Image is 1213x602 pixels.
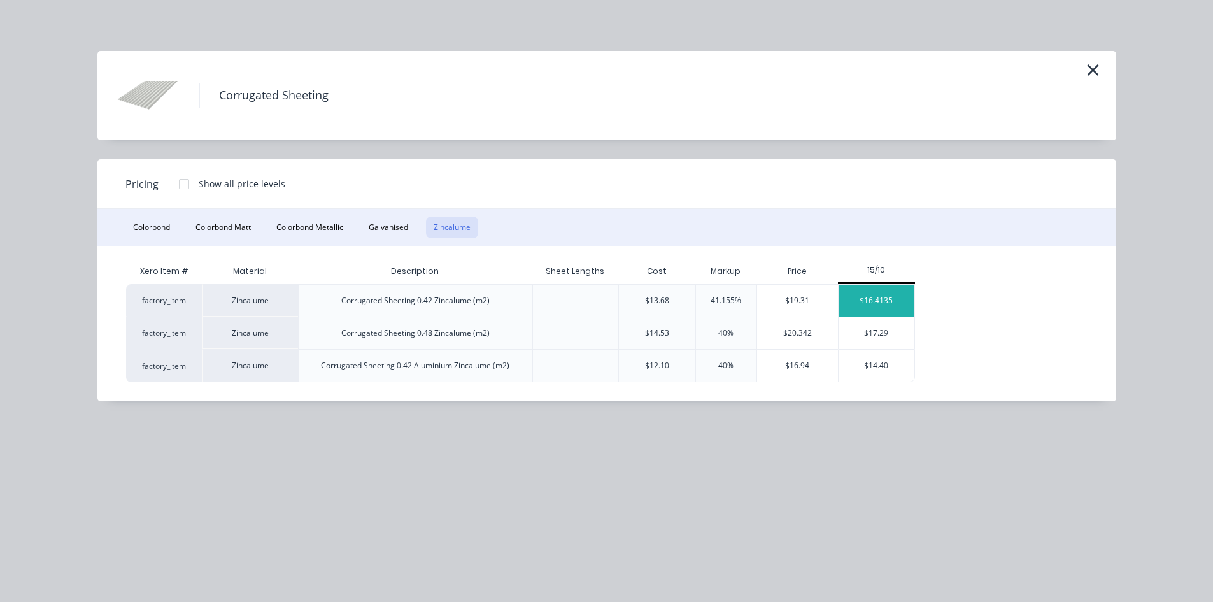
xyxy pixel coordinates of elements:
[757,317,838,349] div: $20.342
[536,255,614,287] div: Sheet Lengths
[645,295,669,306] div: $13.68
[426,217,478,238] button: Zincalume
[341,295,490,306] div: Corrugated Sheeting 0.42 Zincalume (m2)
[199,177,285,190] div: Show all price levels
[645,327,669,339] div: $14.53
[838,264,916,276] div: 15/10
[321,360,509,371] div: Corrugated Sheeting 0.42 Aluminium Zincalume (m2)
[839,285,915,317] div: $16.4135
[126,349,202,382] div: factory_item
[125,176,159,192] span: Pricing
[199,83,348,108] h4: Corrugated Sheeting
[645,360,669,371] div: $12.10
[341,327,490,339] div: Corrugated Sheeting 0.48 Zincalume (m2)
[756,259,838,284] div: Price
[125,217,178,238] button: Colorbond
[839,317,915,349] div: $17.29
[757,350,838,382] div: $16.94
[126,259,202,284] div: Xero Item #
[618,259,696,284] div: Cost
[117,64,180,127] img: Corrugated Sheeting
[188,217,259,238] button: Colorbond Matt
[757,285,838,317] div: $19.31
[839,350,915,382] div: $14.40
[718,360,734,371] div: 40%
[361,217,416,238] button: Galvanised
[695,259,756,284] div: Markup
[126,284,202,317] div: factory_item
[126,317,202,349] div: factory_item
[202,317,298,349] div: Zincalume
[202,259,298,284] div: Material
[718,327,734,339] div: 40%
[269,217,351,238] button: Colorbond Metallic
[202,284,298,317] div: Zincalume
[202,349,298,382] div: Zincalume
[381,255,449,287] div: Description
[711,295,741,306] div: 41.155%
